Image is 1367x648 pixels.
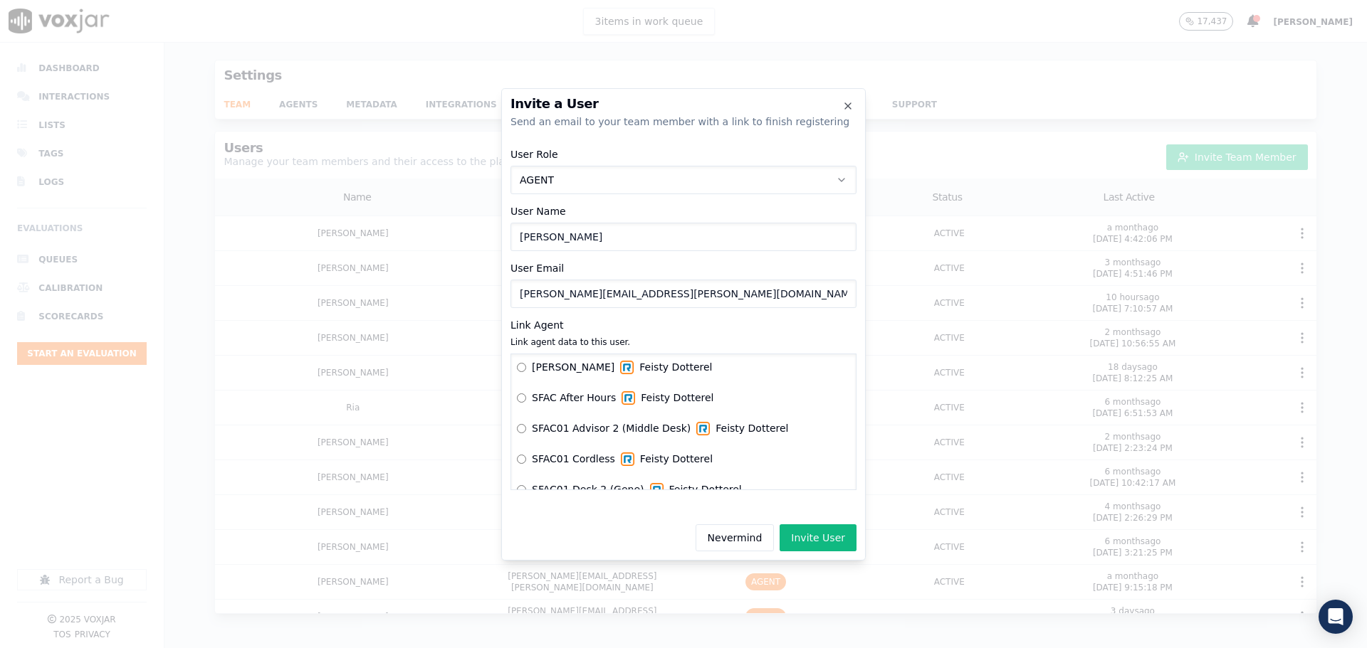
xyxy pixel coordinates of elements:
[510,206,566,217] label: User Name
[614,355,639,380] button: [PERSON_NAME] Feisty Dotterel
[615,447,640,472] img: RINGCENTRAL_OFFICE_icon
[517,455,526,464] input: SFAC01 Cordless RINGCENTRAL_OFFICE_icon Feisty Dotterel
[691,416,716,441] button: SFAC01 Advisor 2 (Middle Desk) Feisty Dotterel
[1319,600,1353,634] div: Open Intercom Messenger
[614,355,639,380] img: RINGCENTRAL_OFFICE_icon
[616,386,641,410] img: RINGCENTRAL_OFFICE_icon
[691,416,716,441] img: RINGCENTRAL_OFFICE_icon
[532,482,644,496] p: SFAC01 Desk 2 (Gene)
[510,262,564,274] label: User Email
[510,149,558,160] label: User Role
[517,444,850,474] label: Feisty Dotterel
[510,115,857,129] div: Send an email to your team member with a link to finish registering
[517,393,526,403] input: SFAC After Hours RINGCENTRAL_OFFICE_icon Feisty Dotterel
[532,421,691,435] p: SFAC01 Advisor 2 (Middle Desk)
[532,360,614,374] p: [PERSON_NAME]
[644,477,669,502] img: RINGCENTRAL_OFFICE_icon
[517,363,526,372] input: [PERSON_NAME] RINGCENTRAL_OFFICE_icon Feisty Dotterel
[510,334,857,354] p: Link agent data to this user.
[696,524,775,551] button: Nevermind
[644,477,669,502] button: SFAC01 Desk 2 (Gene) Feisty Dotterel
[517,352,850,383] label: Feisty Dotterel
[616,386,641,410] button: SFAC After Hours Feisty Dotterel
[510,319,564,331] label: Link Agent
[780,524,857,551] button: Invite User
[517,485,526,494] input: SFAC01 Desk 2 (Gene) RINGCENTRAL_OFFICE_icon Feisty Dotterel
[520,173,554,187] span: AGENT
[532,452,615,466] p: SFAC01 Cordless
[517,474,850,505] label: Feisty Dotterel
[517,413,850,444] label: Feisty Dotterel
[510,280,857,308] input: User's Email
[517,424,526,433] input: SFAC01 Advisor 2 (Middle Desk) RINGCENTRAL_OFFICE_icon Feisty Dotterel
[532,391,616,405] p: SFAC After Hours
[510,97,857,110] h2: Invite a User
[510,223,857,251] input: User's Name
[615,447,640,472] button: SFAC01 Cordless Feisty Dotterel
[517,383,850,413] label: Feisty Dotterel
